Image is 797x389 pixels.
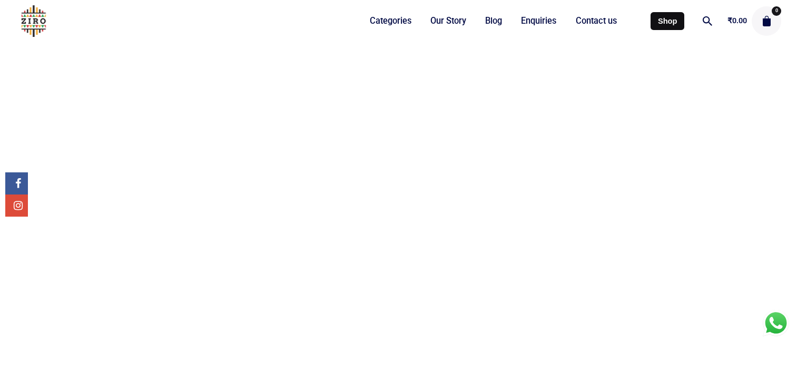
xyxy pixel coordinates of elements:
a: ₹0.00 [727,16,747,25]
a: Contact us [566,9,626,33]
a: Shop [651,12,684,30]
span: Our Story [430,15,466,26]
div: WhatsApp us [763,310,789,336]
button: cart [752,6,781,36]
a: Our Story [421,9,476,33]
a: Blog [476,9,511,33]
a: Enquiries [511,9,566,33]
span: Categories [370,15,411,26]
span: ₹ [727,16,732,25]
bdi: 0.00 [727,16,747,25]
span: Contact us [576,15,617,26]
span: Blog [485,15,502,26]
span: Enquiries [521,15,556,26]
span: 0 [772,6,781,16]
img: ZIRO [16,5,52,37]
a: ZIRO [16,1,52,41]
a: Categories [360,9,420,33]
